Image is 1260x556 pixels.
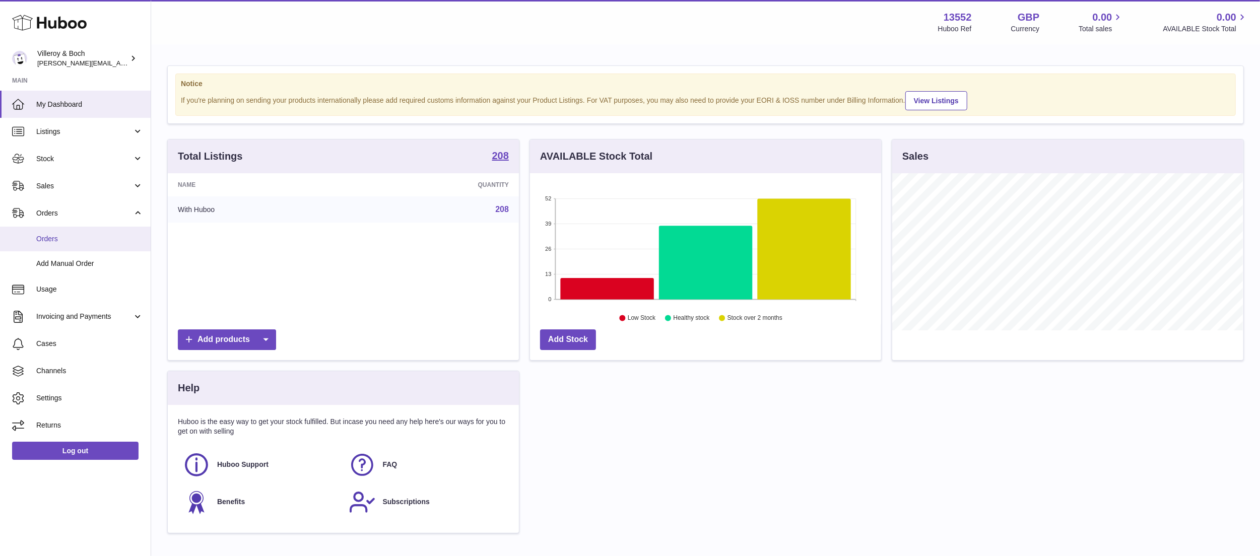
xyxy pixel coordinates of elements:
h3: Sales [902,150,929,163]
a: 208 [495,205,509,214]
a: Benefits [183,489,339,516]
h3: Total Listings [178,150,243,163]
text: 52 [545,195,551,201]
text: Stock over 2 months [727,315,782,322]
span: FAQ [383,460,397,469]
span: Subscriptions [383,497,430,507]
span: Huboo Support [217,460,269,469]
strong: GBP [1018,11,1039,24]
span: Benefits [217,497,245,507]
a: Huboo Support [183,451,339,478]
span: Add Manual Order [36,259,143,268]
text: Low Stock [628,315,656,322]
a: Log out [12,442,139,460]
strong: Notice [181,79,1230,89]
strong: 208 [492,151,509,161]
span: 0.00 [1093,11,1112,24]
div: Currency [1011,24,1040,34]
div: Huboo Ref [938,24,972,34]
strong: 13552 [944,11,972,24]
span: Channels [36,366,143,376]
span: AVAILABLE Stock Total [1163,24,1248,34]
text: Healthy stock [673,315,710,322]
a: Add Stock [540,329,596,350]
text: 39 [545,221,551,227]
td: With Huboo [168,196,353,223]
a: 0.00 Total sales [1079,11,1123,34]
span: Usage [36,285,143,294]
span: My Dashboard [36,100,143,109]
a: FAQ [349,451,504,478]
div: Villeroy & Boch [37,49,128,68]
span: 0.00 [1217,11,1236,24]
a: 0.00 AVAILABLE Stock Total [1163,11,1248,34]
div: If you're planning on sending your products internationally please add required customs informati... [181,90,1230,110]
span: Listings [36,127,132,136]
a: 208 [492,151,509,163]
th: Quantity [353,173,519,196]
a: Add products [178,329,276,350]
span: [PERSON_NAME][EMAIL_ADDRESS][PERSON_NAME][DOMAIN_NAME] [37,59,256,67]
span: Total sales [1079,24,1123,34]
a: Subscriptions [349,489,504,516]
span: Settings [36,393,143,403]
h3: AVAILABLE Stock Total [540,150,652,163]
span: Orders [36,234,143,244]
span: Orders [36,208,132,218]
img: trombetta.geri@villeroy-boch.com [12,51,27,66]
span: Sales [36,181,132,191]
text: 0 [548,296,551,302]
p: Huboo is the easy way to get your stock fulfilled. But incase you need any help here's our ways f... [178,417,509,436]
a: View Listings [905,91,967,110]
span: Invoicing and Payments [36,312,132,321]
h3: Help [178,381,200,395]
text: 26 [545,246,551,252]
span: Stock [36,154,132,164]
span: Returns [36,421,143,430]
text: 13 [545,271,551,277]
span: Cases [36,339,143,349]
th: Name [168,173,353,196]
